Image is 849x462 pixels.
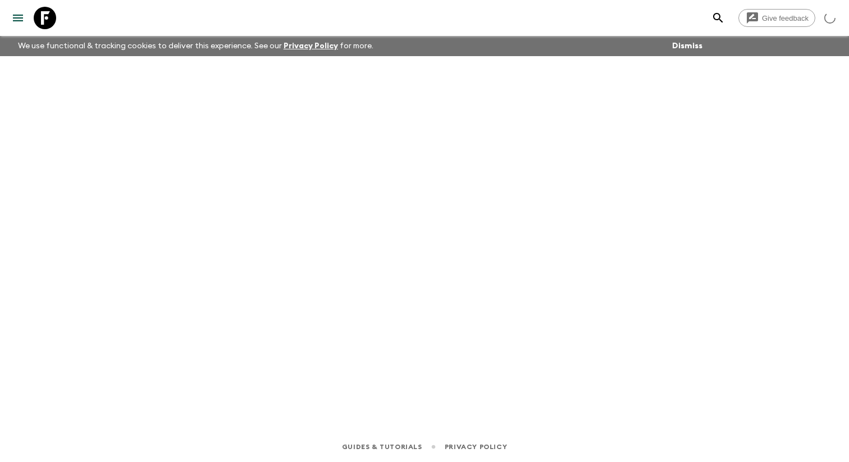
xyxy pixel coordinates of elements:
[342,441,422,453] a: Guides & Tutorials
[738,9,815,27] a: Give feedback
[7,7,29,29] button: menu
[13,36,378,56] p: We use functional & tracking cookies to deliver this experience. See our for more.
[669,38,705,54] button: Dismiss
[284,42,338,50] a: Privacy Policy
[707,7,729,29] button: search adventures
[756,14,815,22] span: Give feedback
[445,441,507,453] a: Privacy Policy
